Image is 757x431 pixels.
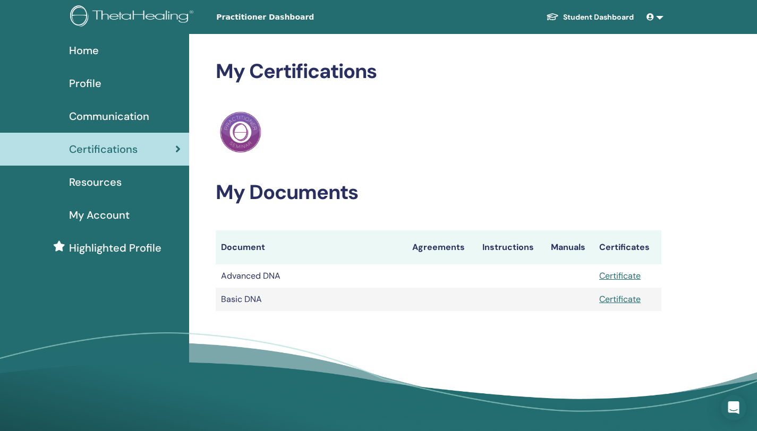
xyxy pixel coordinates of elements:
[69,174,122,190] span: Resources
[599,294,641,305] a: Certificate
[216,264,407,288] td: Advanced DNA
[69,141,138,157] span: Certifications
[69,240,161,256] span: Highlighted Profile
[69,108,149,124] span: Communication
[546,230,594,264] th: Manuals
[721,395,746,420] div: Open Intercom Messenger
[538,7,642,27] a: Student Dashboard
[69,42,99,58] span: Home
[220,111,261,153] img: Practitioner
[216,288,407,311] td: Basic DNA
[216,12,376,23] span: Practitioner Dashboard
[69,75,101,91] span: Profile
[599,270,641,281] a: Certificate
[216,59,661,84] h2: My Certifications
[216,230,407,264] th: Document
[407,230,477,264] th: Agreements
[546,12,559,21] img: graduation-cap-white.svg
[216,180,661,205] h2: My Documents
[69,207,130,223] span: My Account
[594,230,661,264] th: Certificates
[70,5,197,29] img: logo.png
[477,230,546,264] th: Instructions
